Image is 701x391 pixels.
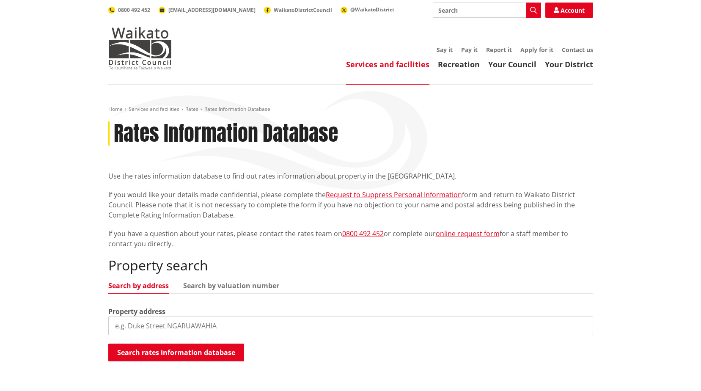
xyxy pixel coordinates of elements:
span: WaikatoDistrictCouncil [274,6,332,14]
a: Search by address [108,282,169,289]
h2: Property search [108,257,593,273]
a: Request to Suppress Personal Information [326,190,462,199]
a: Pay it [461,46,478,54]
a: Account [545,3,593,18]
a: Contact us [562,46,593,54]
input: e.g. Duke Street NGARUAWAHIA [108,317,593,335]
a: Your Council [488,59,536,69]
span: [EMAIL_ADDRESS][DOMAIN_NAME] [168,6,256,14]
span: @WaikatoDistrict [350,6,394,13]
p: Use the rates information database to find out rates information about property in the [GEOGRAPHI... [108,171,593,181]
p: If you would like your details made confidential, please complete the form and return to Waikato ... [108,190,593,220]
a: Rates [185,105,198,113]
label: Property address [108,306,165,317]
a: Search by valuation number [183,282,279,289]
a: WaikatoDistrictCouncil [264,6,332,14]
a: Report it [486,46,512,54]
nav: breadcrumb [108,106,593,113]
a: @WaikatoDistrict [341,6,394,13]
a: Services and facilities [129,105,179,113]
p: If you have a question about your rates, please contact the rates team on or complete our for a s... [108,229,593,249]
img: Waikato District Council - Te Kaunihera aa Takiwaa o Waikato [108,27,172,69]
a: 0800 492 452 [108,6,150,14]
a: [EMAIL_ADDRESS][DOMAIN_NAME] [159,6,256,14]
span: 0800 492 452 [118,6,150,14]
h1: Rates Information Database [114,121,338,146]
a: Home [108,105,123,113]
button: Search rates information database [108,344,244,361]
input: Search input [433,3,541,18]
a: Say it [437,46,453,54]
a: 0800 492 452 [342,229,384,238]
a: Recreation [438,59,480,69]
a: Services and facilities [346,59,429,69]
a: Apply for it [520,46,553,54]
a: online request form [436,229,500,238]
a: Your District [545,59,593,69]
span: Rates Information Database [204,105,270,113]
